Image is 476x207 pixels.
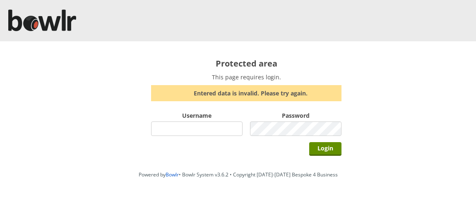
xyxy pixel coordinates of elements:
label: Username [151,112,243,119]
h2: Protected area [151,58,341,69]
p: This page requires login. [151,73,341,81]
label: Password [250,112,341,119]
a: Bowlr [166,171,179,178]
div: Entered data is invalid. Please try again. [151,85,341,101]
input: Login [309,142,341,156]
span: Powered by • Bowlr System v3.6.2 • Copyright [DATE]-[DATE] Bespoke 4 Business [139,171,338,178]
